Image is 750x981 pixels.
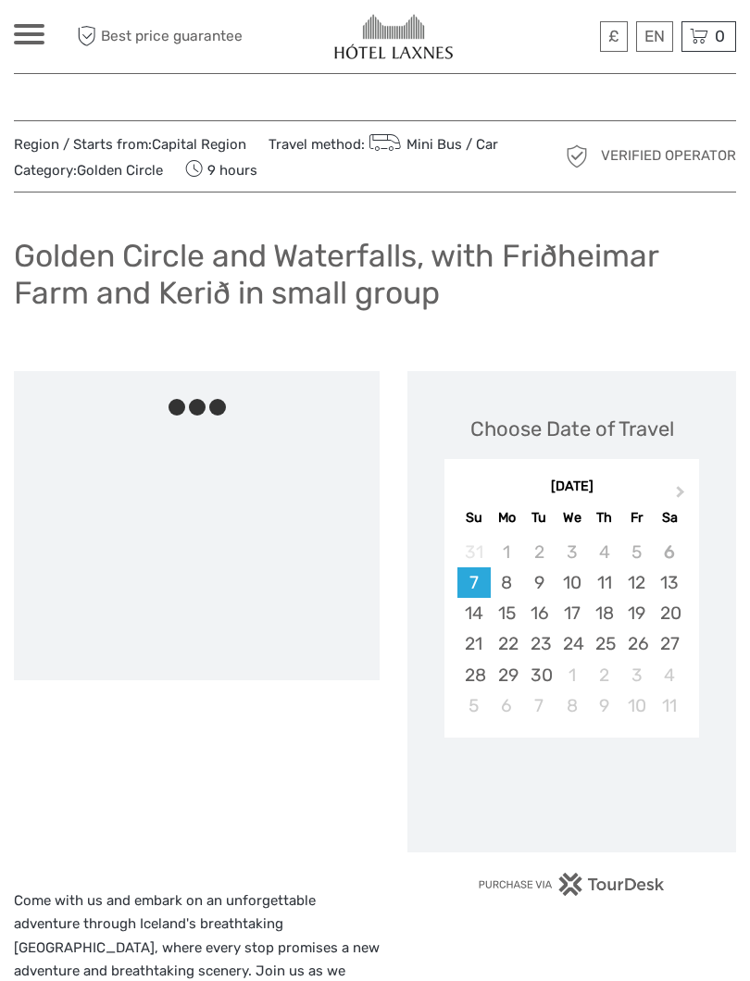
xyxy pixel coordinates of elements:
[620,567,653,598] div: Choose Friday, September 12th, 2025
[653,660,685,690] div: Choose Saturday, October 4th, 2025
[491,628,523,659] div: Choose Monday, September 22nd, 2025
[668,482,697,512] button: Next Month
[653,690,685,721] div: Choose Saturday, October 11th, 2025
[523,567,556,598] div: Choose Tuesday, September 9th, 2025
[491,537,523,567] div: Not available Monday, September 1st, 2025
[14,161,163,180] span: Category:
[712,27,728,45] span: 0
[334,14,453,59] img: 654-caa16477-354d-4e52-8030-f64145add61e_logo_small.jpg
[444,478,699,497] div: [DATE]
[601,146,736,166] span: Verified Operator
[491,567,523,598] div: Choose Monday, September 8th, 2025
[450,537,693,721] div: month 2025-09
[556,537,588,567] div: Not available Wednesday, September 3rd, 2025
[491,690,523,721] div: Choose Monday, October 6th, 2025
[523,537,556,567] div: Not available Tuesday, September 2nd, 2025
[556,598,588,628] div: Choose Wednesday, September 17th, 2025
[491,505,523,530] div: Mo
[365,136,498,153] a: Mini Bus / Car
[620,505,653,530] div: Fr
[588,598,620,628] div: Choose Thursday, September 18th, 2025
[478,873,666,896] img: PurchaseViaTourDesk.png
[588,690,620,721] div: Choose Thursday, October 9th, 2025
[523,598,556,628] div: Choose Tuesday, September 16th, 2025
[457,567,490,598] div: Choose Sunday, September 7th, 2025
[14,237,736,312] h1: Golden Circle and Waterfalls, with Friðheimar Farm and Kerið in small group
[588,660,620,690] div: Choose Thursday, October 2nd, 2025
[653,628,685,659] div: Choose Saturday, September 27th, 2025
[457,505,490,530] div: Su
[491,598,523,628] div: Choose Monday, September 15th, 2025
[185,156,257,182] span: 9 hours
[457,628,490,659] div: Choose Sunday, September 21st, 2025
[556,567,588,598] div: Choose Wednesday, September 10th, 2025
[523,690,556,721] div: Choose Tuesday, October 7th, 2025
[636,21,673,52] div: EN
[566,786,578,798] div: Loading...
[523,505,556,530] div: Tu
[457,537,490,567] div: Not available Sunday, August 31st, 2025
[491,660,523,690] div: Choose Monday, September 29th, 2025
[523,660,556,690] div: Choose Tuesday, September 30th, 2025
[588,628,620,659] div: Choose Thursday, September 25th, 2025
[620,660,653,690] div: Choose Friday, October 3rd, 2025
[562,142,592,171] img: verified_operator_grey_128.png
[269,130,498,156] span: Travel method:
[620,628,653,659] div: Choose Friday, September 26th, 2025
[608,27,619,45] span: £
[588,537,620,567] div: Not available Thursday, September 4th, 2025
[588,505,620,530] div: Th
[72,21,243,52] span: Best price guarantee
[620,598,653,628] div: Choose Friday, September 19th, 2025
[588,567,620,598] div: Choose Thursday, September 11th, 2025
[653,567,685,598] div: Choose Saturday, September 13th, 2025
[457,690,490,721] div: Choose Sunday, October 5th, 2025
[523,628,556,659] div: Choose Tuesday, September 23rd, 2025
[620,690,653,721] div: Choose Friday, October 10th, 2025
[556,505,588,530] div: We
[556,690,588,721] div: Choose Wednesday, October 8th, 2025
[653,505,685,530] div: Sa
[556,628,588,659] div: Choose Wednesday, September 24th, 2025
[14,135,246,155] span: Region / Starts from:
[653,598,685,628] div: Choose Saturday, September 20th, 2025
[620,537,653,567] div: Not available Friday, September 5th, 2025
[457,598,490,628] div: Choose Sunday, September 14th, 2025
[457,660,490,690] div: Choose Sunday, September 28th, 2025
[556,660,588,690] div: Choose Wednesday, October 1st, 2025
[152,136,246,153] a: Capital Region
[77,162,163,179] a: Golden Circle
[470,415,674,443] div: Choose Date of Travel
[653,537,685,567] div: Not available Saturday, September 6th, 2025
